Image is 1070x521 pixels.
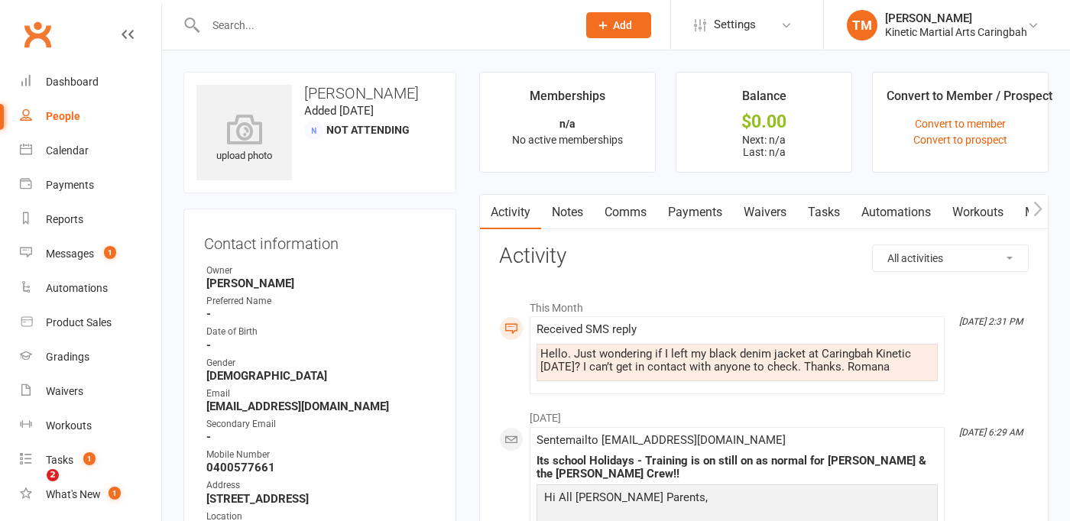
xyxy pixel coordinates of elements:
[206,338,436,352] strong: -
[206,277,436,290] strong: [PERSON_NAME]
[885,25,1027,39] div: Kinetic Martial Arts Caringbah
[206,430,436,444] strong: -
[20,134,161,168] a: Calendar
[847,10,877,40] div: TM
[20,409,161,443] a: Workouts
[46,488,101,500] div: What's New
[959,316,1023,327] i: [DATE] 2:31 PM
[206,461,436,474] strong: 0400577661
[46,213,83,225] div: Reports
[797,195,851,230] a: Tasks
[46,248,94,260] div: Messages
[204,229,436,252] h3: Contact information
[46,385,83,397] div: Waivers
[206,478,436,493] div: Address
[742,86,786,114] div: Balance
[46,282,108,294] div: Automations
[885,11,1027,25] div: [PERSON_NAME]
[20,477,161,512] a: What's New1
[196,114,292,164] div: upload photo
[690,114,838,130] div: $0.00
[206,264,436,278] div: Owner
[46,351,89,363] div: Gradings
[657,195,733,230] a: Payments
[20,306,161,340] a: Product Sales
[540,348,934,374] div: Hello. Just wondering if I left my black denim jacket at Caringbah Kinetic [DATE]? I can’t get in...
[15,469,52,506] iframe: Intercom live chat
[530,86,605,114] div: Memberships
[959,427,1023,438] i: [DATE] 6:29 AM
[20,99,161,134] a: People
[499,292,1029,316] li: This Month
[913,134,1007,146] a: Convert to prospect
[46,316,112,328] div: Product Sales
[690,134,838,158] p: Next: n/a Last: n/a
[206,369,436,383] strong: [DEMOGRAPHIC_DATA]
[206,448,436,462] div: Mobile Number
[942,195,1014,230] a: Workouts
[20,271,161,306] a: Automations
[18,15,57,53] a: Clubworx
[46,179,94,191] div: Payments
[714,8,756,42] span: Settings
[512,134,623,146] span: No active memberships
[46,110,80,122] div: People
[46,419,92,432] div: Workouts
[206,325,436,339] div: Date of Birth
[201,15,566,36] input: Search...
[594,195,657,230] a: Comms
[20,168,161,202] a: Payments
[206,387,436,401] div: Email
[480,195,541,230] a: Activity
[196,85,443,102] h3: [PERSON_NAME]
[851,195,942,230] a: Automations
[109,487,121,500] span: 1
[537,455,938,481] div: Its school Holidays - Training is on still on as normal for [PERSON_NAME] & the [PERSON_NAME] Crew!!
[304,104,374,118] time: Added [DATE]
[83,452,96,465] span: 1
[499,244,1029,268] h3: Activity
[559,118,576,130] strong: n/a
[20,443,161,477] a: Tasks 1
[47,469,59,481] span: 2
[20,340,161,374] a: Gradings
[537,323,938,336] div: Received SMS reply
[20,374,161,409] a: Waivers
[915,118,1006,130] a: Convert to member
[499,402,1029,426] li: [DATE]
[733,195,797,230] a: Waivers
[46,76,99,88] div: Dashboard
[613,19,632,31] span: Add
[206,307,436,321] strong: -
[20,65,161,99] a: Dashboard
[206,417,436,432] div: Secondary Email
[20,202,161,237] a: Reports
[46,144,89,157] div: Calendar
[206,294,436,309] div: Preferred Name
[206,492,436,506] strong: [STREET_ADDRESS]
[20,237,161,271] a: Messages 1
[586,12,651,38] button: Add
[887,86,1052,114] div: Convert to Member / Prospect
[206,356,436,371] div: Gender
[46,454,73,466] div: Tasks
[206,400,436,413] strong: [EMAIL_ADDRESS][DOMAIN_NAME]
[104,246,116,259] span: 1
[541,195,594,230] a: Notes
[537,433,786,447] span: Sent email to [EMAIL_ADDRESS][DOMAIN_NAME]
[540,488,934,510] p: Hi All [PERSON_NAME] Parents,
[326,124,410,136] span: Not Attending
